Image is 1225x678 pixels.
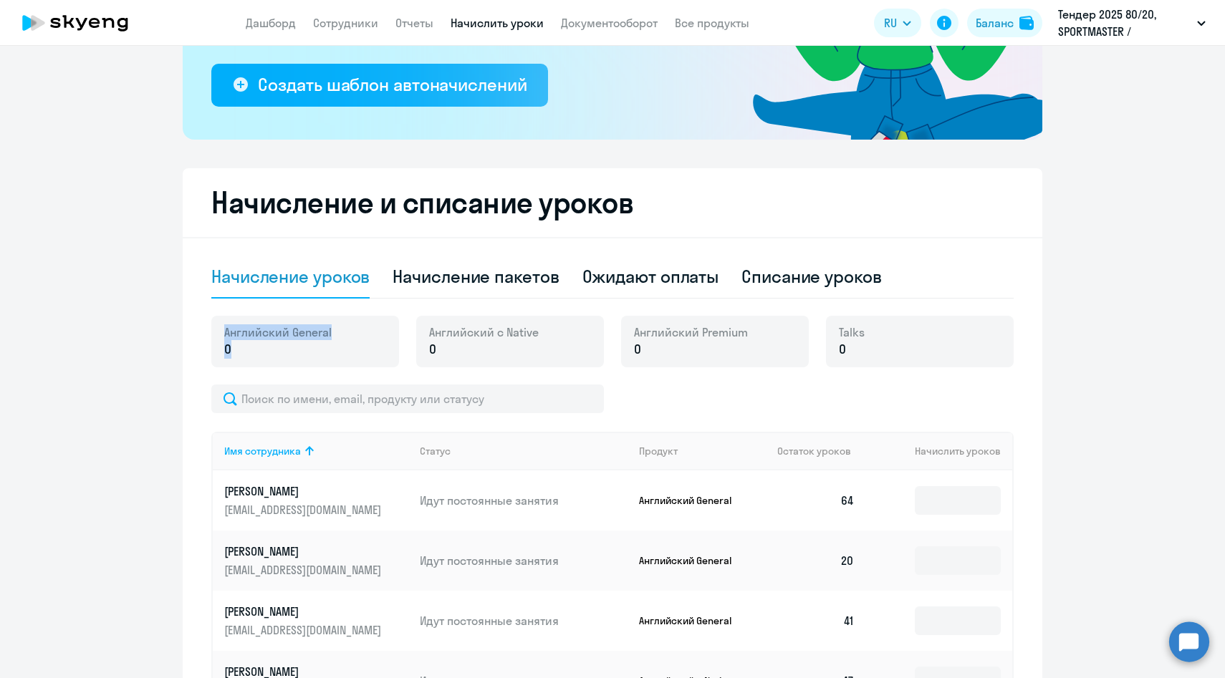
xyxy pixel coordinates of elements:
p: [PERSON_NAME] [224,543,385,559]
input: Поиск по имени, email, продукту или статусу [211,384,604,413]
p: Английский General [639,494,746,507]
span: 0 [839,340,846,359]
td: 64 [766,470,866,531]
div: Ожидают оплаты [582,265,719,288]
a: [PERSON_NAME][EMAIL_ADDRESS][DOMAIN_NAME] [224,483,408,518]
div: Продукт [639,445,678,457]
a: Все продукты [675,16,749,30]
div: Баланс [976,14,1014,32]
span: 0 [634,340,641,359]
p: Идут постоянные занятия [420,553,628,568]
div: Статус [420,445,451,457]
a: Отчеты [395,16,433,30]
span: 0 [429,340,436,359]
a: [PERSON_NAME][EMAIL_ADDRESS][DOMAIN_NAME] [224,604,408,638]
p: [EMAIL_ADDRESS][DOMAIN_NAME] [224,622,385,638]
p: Английский General [639,614,746,627]
a: Начислить уроки [451,16,544,30]
div: Списание уроков [741,265,882,288]
span: Остаток уроков [777,445,851,457]
div: Статус [420,445,628,457]
button: RU [874,9,921,37]
p: Английский General [639,554,746,567]
button: Создать шаблон автоначислений [211,64,548,107]
span: 0 [224,340,231,359]
th: Начислить уроков [866,432,1012,470]
div: Создать шаблон автоначислений [258,73,527,96]
span: Английский Premium [634,324,748,340]
a: [PERSON_NAME][EMAIL_ADDRESS][DOMAIN_NAME] [224,543,408,578]
td: 41 [766,591,866,651]
span: Английский с Native [429,324,539,340]
p: Идут постоянные занятия [420,493,628,508]
td: 20 [766,531,866,591]
button: Тендер 2025 80/20, SPORTMASTER / Спортмастер [1051,6,1213,40]
p: [PERSON_NAME] [224,604,385,619]
p: Тендер 2025 80/20, SPORTMASTER / Спортмастер [1058,6,1191,40]
p: [EMAIL_ADDRESS][DOMAIN_NAME] [224,502,385,518]
h2: Начисление и списание уроков [211,185,1014,220]
a: Сотрудники [313,16,378,30]
p: [PERSON_NAME] [224,483,385,499]
span: Talks [839,324,865,340]
div: Продукт [639,445,767,457]
a: Документооборот [561,16,658,30]
span: Английский General [224,324,332,340]
a: Дашборд [246,16,296,30]
div: Имя сотрудника [224,445,301,457]
div: Начисление уроков [211,265,370,288]
button: Балансbalance [967,9,1042,37]
img: balance [1019,16,1034,30]
p: [EMAIL_ADDRESS][DOMAIN_NAME] [224,562,385,578]
div: Имя сотрудника [224,445,408,457]
div: Остаток уроков [777,445,866,457]
span: RU [884,14,897,32]
div: Начисление пакетов [393,265,559,288]
p: Идут постоянные занятия [420,613,628,629]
